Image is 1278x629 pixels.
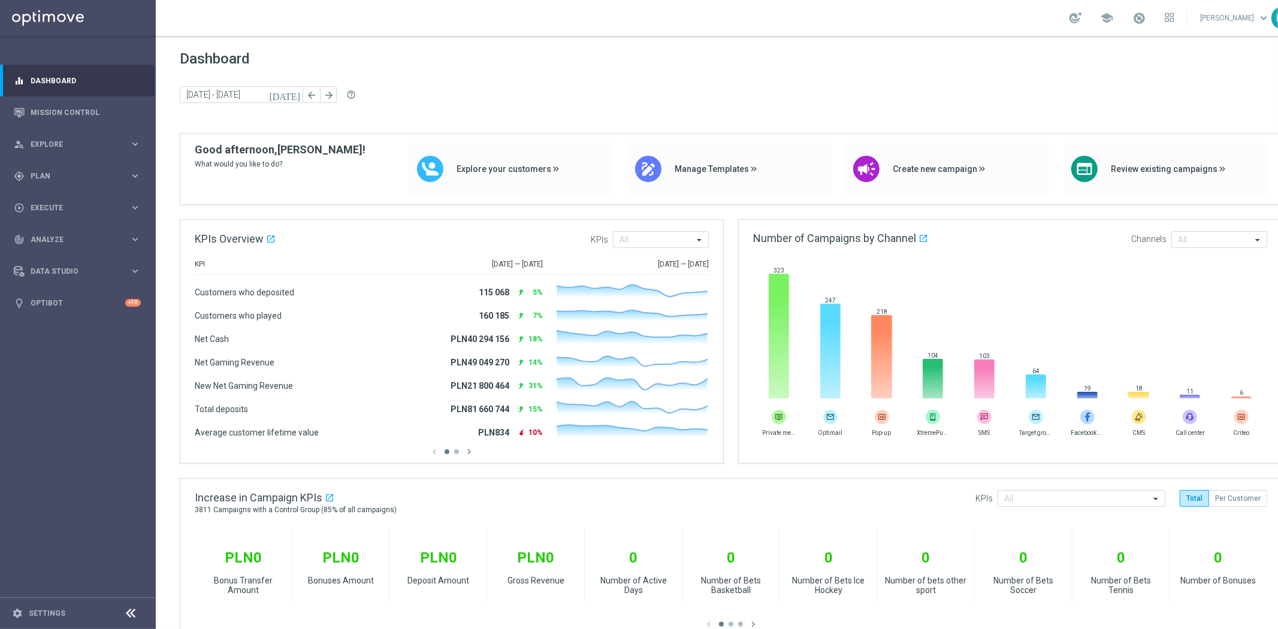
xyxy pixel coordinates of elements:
i: lightbulb [14,298,25,309]
i: keyboard_arrow_right [129,138,141,150]
span: Plan [31,173,129,180]
span: Analyze [31,236,129,243]
button: play_circle_outline Execute keyboard_arrow_right [13,203,141,213]
div: Execute [14,202,129,213]
span: keyboard_arrow_down [1257,11,1270,25]
i: play_circle_outline [14,202,25,213]
button: gps_fixed Plan keyboard_arrow_right [13,171,141,181]
i: keyboard_arrow_right [129,265,141,277]
a: Mission Control [31,96,141,128]
div: Optibot [14,287,141,319]
a: Dashboard [31,65,141,96]
div: Explore [14,139,129,150]
button: Data Studio keyboard_arrow_right [13,267,141,276]
span: school [1100,11,1113,25]
i: track_changes [14,234,25,245]
button: person_search Explore keyboard_arrow_right [13,140,141,149]
div: +10 [125,299,141,307]
button: equalizer Dashboard [13,76,141,86]
button: lightbulb Optibot +10 [13,298,141,308]
div: Mission Control [14,96,141,128]
i: keyboard_arrow_right [129,170,141,182]
i: person_search [14,139,25,150]
div: Analyze [14,234,129,245]
div: Dashboard [14,65,141,96]
i: keyboard_arrow_right [129,202,141,213]
div: Plan [14,171,129,182]
i: equalizer [14,75,25,86]
div: Data Studio [14,266,129,277]
a: [PERSON_NAME]keyboard_arrow_down [1199,9,1271,27]
i: gps_fixed [14,171,25,182]
button: track_changes Analyze keyboard_arrow_right [13,235,141,244]
span: Data Studio [31,268,129,275]
i: settings [12,608,23,619]
a: Settings [29,610,65,617]
button: Mission Control [13,108,141,117]
i: keyboard_arrow_right [129,234,141,245]
span: Execute [31,204,129,211]
a: Optibot [31,287,125,319]
span: Explore [31,141,129,148]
